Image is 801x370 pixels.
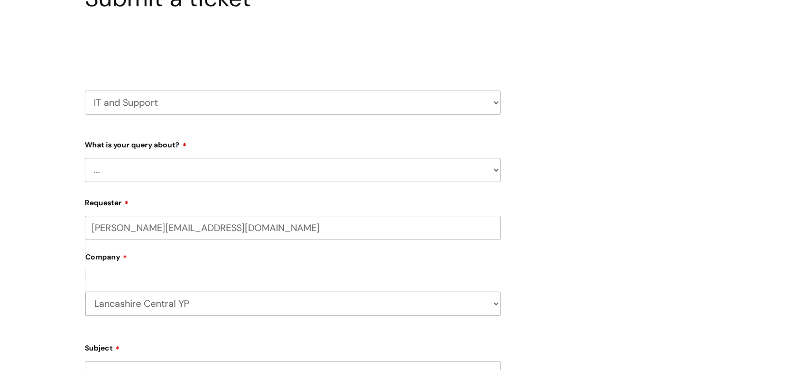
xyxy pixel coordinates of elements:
[85,249,501,273] label: Company
[85,137,501,149] label: What is your query about?
[85,340,501,353] label: Subject
[85,37,501,56] h2: Select issue type
[85,195,501,207] label: Requester
[85,216,501,240] input: Email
